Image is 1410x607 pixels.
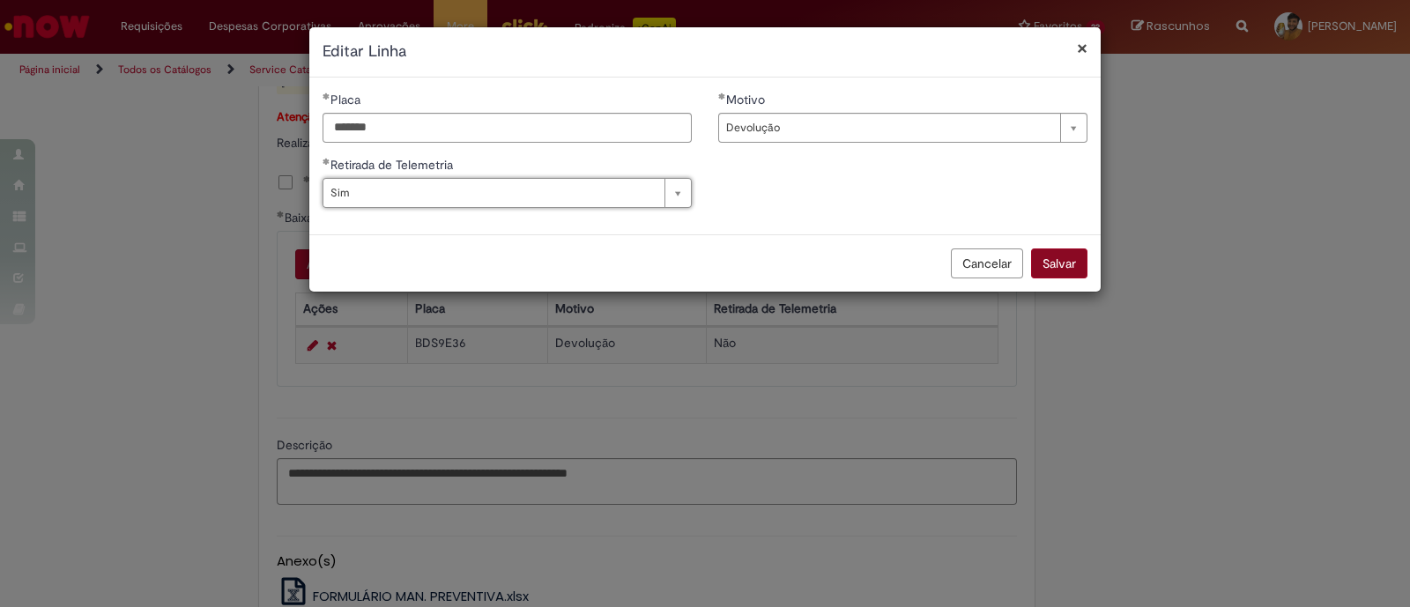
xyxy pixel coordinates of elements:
[323,113,692,143] input: Placa
[1077,39,1087,57] button: Fechar modal
[330,179,656,207] span: Sim
[330,92,364,107] span: Placa
[330,157,456,173] span: Retirada de Telemetria
[323,93,330,100] span: Obrigatório Preenchido
[1031,248,1087,278] button: Salvar
[951,248,1023,278] button: Cancelar
[323,41,1087,63] h2: Editar Linha
[726,114,1051,142] span: Devolução
[718,93,726,100] span: Obrigatório Preenchido
[323,158,330,165] span: Obrigatório Preenchido
[726,92,768,107] span: Motivo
